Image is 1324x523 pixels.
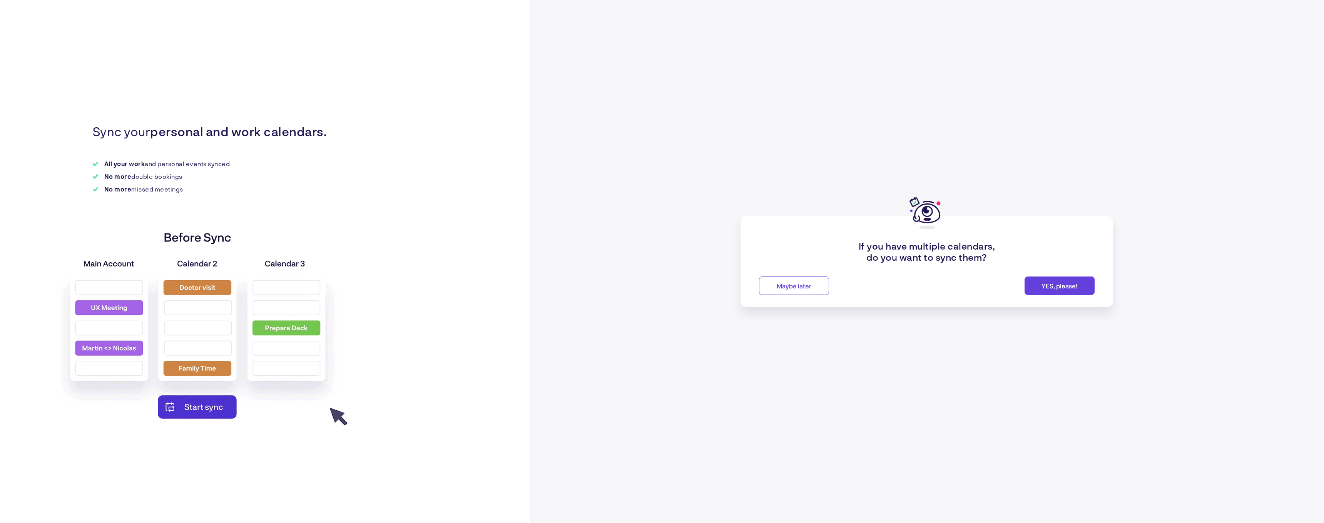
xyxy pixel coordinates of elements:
[104,185,132,193] strong: No more
[93,123,327,139] p: Sync your
[104,173,182,180] p: double bookings
[1025,276,1095,295] button: YES, please!
[104,185,183,193] p: missed meetings
[759,240,1095,263] p: If you have multiple calendars, do you want to sync them?
[45,210,353,439] img: anim_sync.gif
[104,160,145,167] strong: All your work
[909,196,944,230] img: Prompt Logo
[104,173,132,180] strong: No more
[759,276,829,295] button: Maybe later
[150,124,327,138] strong: personal and work calendars.
[104,160,230,167] p: and personal events synced
[1041,282,1077,290] span: YES, please!
[777,282,811,290] span: Maybe later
